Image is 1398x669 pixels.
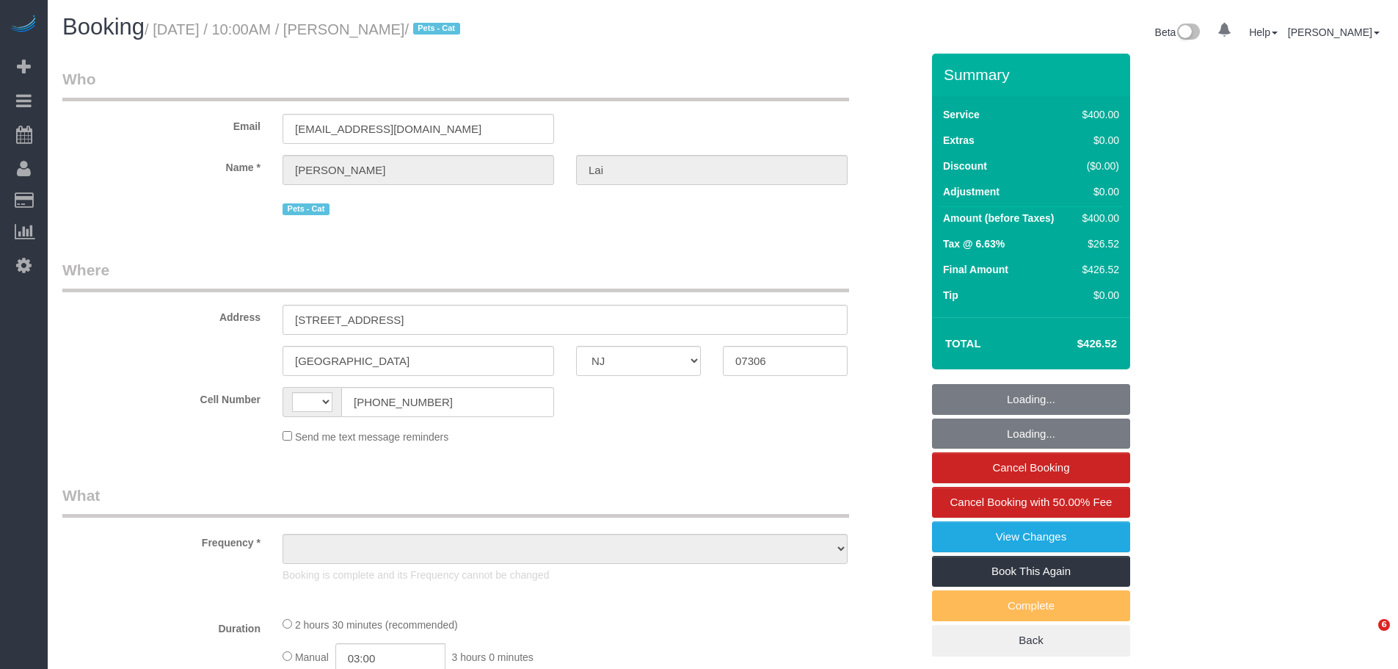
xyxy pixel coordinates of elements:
label: Discount [943,159,987,173]
iframe: Intercom live chat [1348,619,1383,654]
label: Service [943,107,980,122]
div: ($0.00) [1077,159,1119,173]
span: 3 hours 0 minutes [452,651,534,663]
input: Email [283,114,554,144]
div: $400.00 [1077,211,1119,225]
a: Cancel Booking [932,452,1130,483]
div: $0.00 [1077,184,1119,199]
span: Booking [62,14,145,40]
strong: Total [945,337,981,350]
p: Booking is complete and its Frequency cannot be changed [283,568,848,582]
h4: $426.52 [1033,338,1117,350]
a: Beta [1155,26,1201,38]
label: Adjustment [943,184,1000,199]
legend: Who [62,68,849,101]
div: $0.00 [1077,288,1119,303]
span: Send me text message reminders [295,431,448,443]
a: View Changes [932,521,1130,552]
label: Email [51,114,272,134]
a: Help [1249,26,1278,38]
div: $426.52 [1077,262,1119,277]
legend: What [62,485,849,518]
img: New interface [1176,23,1200,43]
img: Automaid Logo [9,15,38,35]
label: Cell Number [51,387,272,407]
div: $400.00 [1077,107,1119,122]
a: Back [932,625,1130,656]
label: Tax @ 6.63% [943,236,1005,251]
legend: Where [62,259,849,292]
label: Duration [51,616,272,636]
input: Cell Number [341,387,554,417]
input: Zip Code [723,346,848,376]
span: Pets - Cat [413,23,460,35]
input: First Name [283,155,554,185]
input: Last Name [576,155,848,185]
span: Cancel Booking with 50.00% Fee [950,496,1113,508]
label: Tip [943,288,958,303]
span: / [404,21,464,37]
label: Frequency * [51,530,272,550]
label: Name * [51,155,272,175]
span: 6 [1378,619,1390,631]
span: Manual [295,651,329,663]
div: $0.00 [1077,133,1119,148]
a: Book This Again [932,556,1130,587]
label: Address [51,305,272,325]
label: Final Amount [943,262,1008,277]
small: / [DATE] / 10:00AM / [PERSON_NAME] [145,21,465,37]
h3: Summary [944,66,1123,83]
span: 2 hours 30 minutes (recommended) [295,619,458,631]
span: Pets - Cat [283,203,330,215]
input: City [283,346,554,376]
div: $26.52 [1077,236,1119,251]
label: Amount (before Taxes) [943,211,1054,225]
a: [PERSON_NAME] [1288,26,1380,38]
a: Cancel Booking with 50.00% Fee [932,487,1130,518]
label: Extras [943,133,975,148]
